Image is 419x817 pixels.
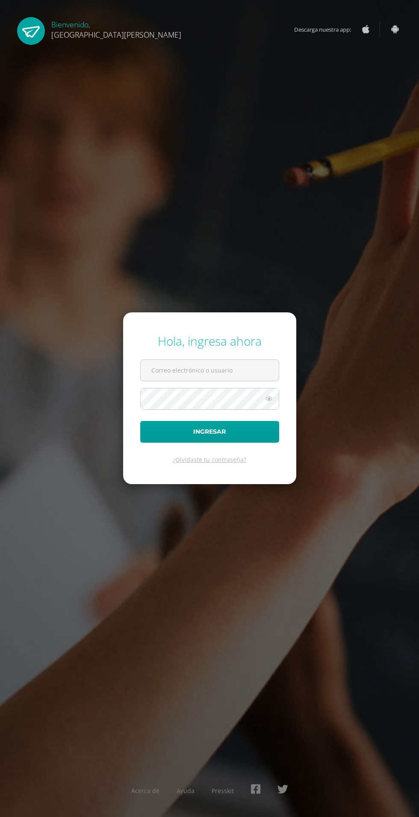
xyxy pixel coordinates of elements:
[140,333,279,349] div: Hola, ingresa ahora
[131,787,159,795] a: Acerca de
[173,456,246,464] a: ¿Olvidaste tu contraseña?
[51,17,181,40] div: Bienvenido,
[141,360,279,381] input: Correo electrónico o usuario
[51,29,181,40] span: [GEOGRAPHIC_DATA][PERSON_NAME]
[212,787,234,795] a: Presskit
[177,787,195,795] a: Ayuda
[140,421,279,443] button: Ingresar
[294,21,360,38] span: Descarga nuestra app:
